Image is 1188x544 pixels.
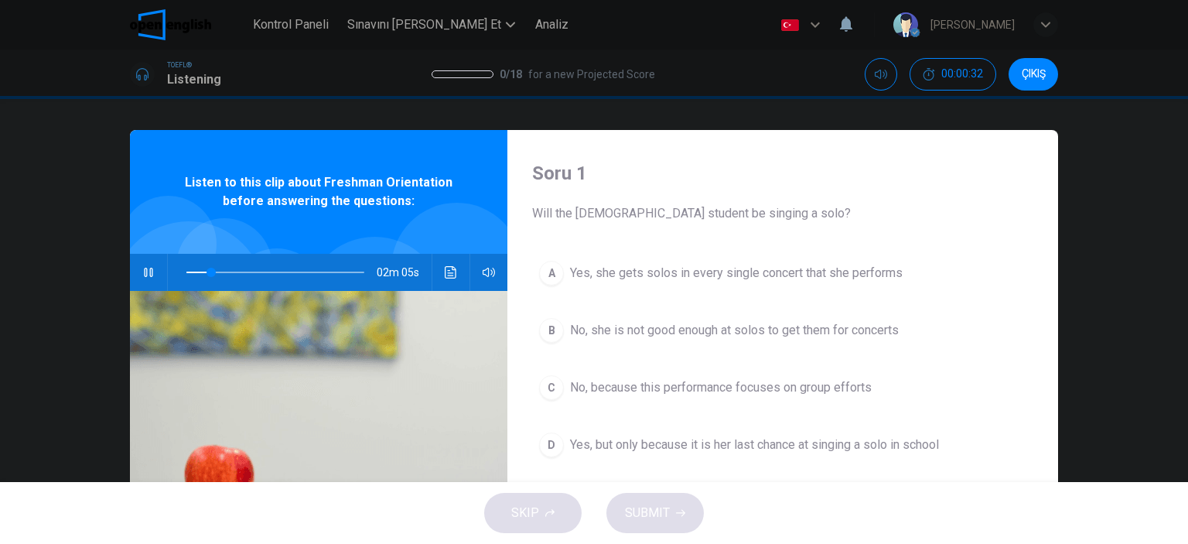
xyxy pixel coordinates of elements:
button: AYes, she gets solos in every single concert that she performs [532,254,1033,293]
span: Will the [DEMOGRAPHIC_DATA] student be singing a solo? [532,204,1033,223]
div: Mute [865,58,897,91]
span: 00:00:32 [941,68,983,80]
span: 0 / 18 [500,65,522,84]
img: tr [780,19,800,31]
img: OpenEnglish logo [130,9,211,40]
button: BNo, she is not good enough at solos to get them for concerts [532,311,1033,350]
button: Sınavını [PERSON_NAME] Et [341,11,521,39]
span: for a new Projected Score [528,65,655,84]
button: Ses transkripsiyonunu görmek için tıklayın [439,254,463,291]
div: Hide [910,58,996,91]
button: Kontrol Paneli [247,11,335,39]
button: CNo, because this performance focuses on group efforts [532,368,1033,407]
span: No, because this performance focuses on group efforts [570,378,872,397]
button: ÇIKIŞ [1009,58,1058,91]
h1: Listening [167,70,221,89]
span: Analiz [535,15,568,34]
div: C [539,375,564,400]
h4: Soru 1 [532,161,1033,186]
span: TOEFL® [167,60,192,70]
span: Sınavını [PERSON_NAME] Et [347,15,501,34]
span: Yes, she gets solos in every single concert that she performs [570,264,903,282]
a: OpenEnglish logo [130,9,247,40]
img: Profile picture [893,12,918,37]
span: ÇIKIŞ [1022,68,1046,80]
span: No, she is not good enough at solos to get them for concerts [570,321,899,340]
div: B [539,318,564,343]
button: Analiz [527,11,577,39]
span: 02m 05s [377,254,432,291]
div: [PERSON_NAME] [930,15,1015,34]
div: A [539,261,564,286]
span: Yes, but only because it is her last chance at singing a solo in school [570,436,939,454]
span: Kontrol Paneli [253,15,329,34]
button: DYes, but only because it is her last chance at singing a solo in school [532,426,1033,464]
button: 00:00:32 [910,58,996,91]
div: D [539,433,564,457]
span: Listen to this clip about Freshman Orientation before answering the questions: [180,173,457,210]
